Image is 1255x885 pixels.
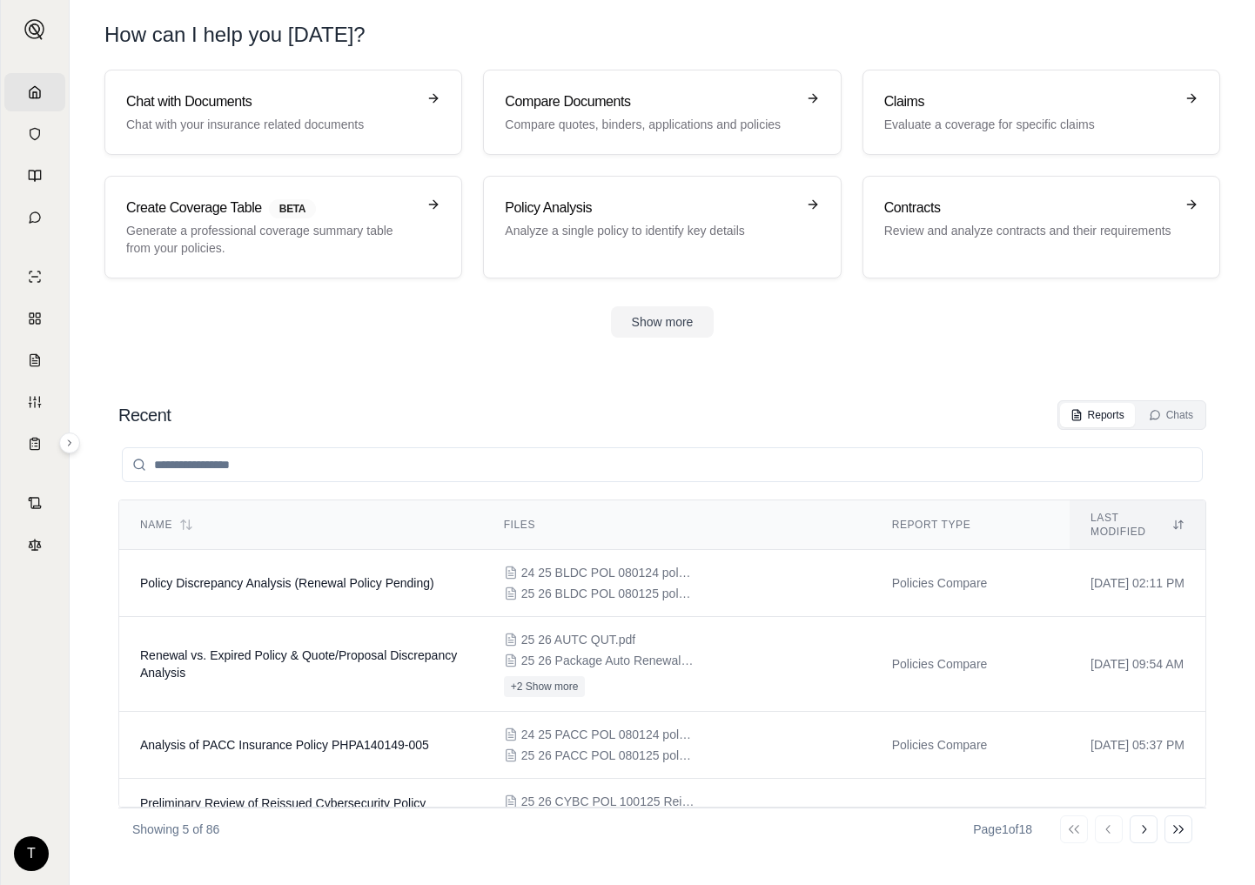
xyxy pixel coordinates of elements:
a: Prompt Library [4,157,65,195]
a: Compare DocumentsCompare quotes, binders, applications and policies [483,70,841,155]
h3: Claims [884,91,1174,112]
span: 24 25 PACC POL 080124 pol#PHPA140149-005.pdf [521,726,695,743]
a: Claim Coverage [4,341,65,379]
h2: Recent [118,403,171,427]
h1: How can I help you [DATE]? [104,21,366,49]
button: Reports [1060,403,1135,427]
p: Generate a professional coverage summary table from your policies. [126,222,416,257]
td: Policies Compare [871,550,1070,617]
p: Evaluate a coverage for specific claims [884,116,1174,133]
a: ClaimsEvaluate a coverage for specific claims [862,70,1220,155]
p: Review and analyze contracts and their requirements [884,222,1174,239]
div: Chats [1149,408,1193,422]
a: Chat with DocumentsChat with your insurance related documents [104,70,462,155]
span: 25 26 BLDC POL 080125 pol#CIM 5487740-15.pdf [521,585,695,602]
span: Analysis of PACC Insurance Policy PHPA140149-005 [140,738,429,752]
td: Policies Compare [871,712,1070,779]
button: Show more [611,306,715,338]
button: Expand sidebar [17,12,52,47]
div: Reports [1070,408,1124,422]
h3: Chat with Documents [126,91,416,112]
td: [DATE] 09:54 AM [1070,617,1205,712]
span: Policy Discrepancy Analysis (Renewal Policy Pending) [140,576,434,590]
span: 25 26 PACC POL 080125 pol#PHPA140149-006.pdf [521,747,695,764]
span: Preliminary Review of Reissued Cybersecurity Policy D94954484 and Comparison Requirements [140,796,426,828]
button: Expand sidebar [59,432,80,453]
button: Chats [1138,403,1204,427]
p: Showing 5 of 86 [132,821,219,838]
h3: Policy Analysis [505,198,795,218]
p: Chat with your insurance related documents [126,116,416,133]
div: Name [140,518,462,532]
div: T [14,836,49,871]
div: Last modified [1091,511,1185,539]
img: Expand sidebar [24,19,45,40]
p: Analyze a single policy to identify key details [505,222,795,239]
a: ContractsReview and analyze contracts and their requirements [862,176,1220,278]
a: Custom Report [4,383,65,421]
a: Contract Analysis [4,484,65,522]
div: Page 1 of 18 [973,821,1032,838]
td: [DATE] 02:11 PM [1070,550,1205,617]
td: Policies Compare [871,779,1070,846]
td: Policies Compare [871,617,1070,712]
th: Report Type [871,500,1070,550]
a: Coverage Table [4,425,65,463]
span: 25 26 Package Auto Renewal Proposal.pdf [521,652,695,669]
a: Policy AnalysisAnalyze a single policy to identify key details [483,176,841,278]
td: [DATE] 05:37 PM [1070,712,1205,779]
a: Chat [4,198,65,237]
span: Renewal vs. Expired Policy & Quote/Proposal Discrepancy Analysis [140,648,457,680]
a: Policy Comparisons [4,299,65,338]
button: +2 Show more [504,676,586,697]
span: 24 25 BLDC POL 080124 pol#CIM5487740-14.pdf [521,564,695,581]
h3: Contracts [884,198,1174,218]
a: Single Policy [4,258,65,296]
span: 25 26 AUTC QUT.pdf [521,631,636,648]
h3: Compare Documents [505,91,795,112]
td: [DATE] 04:43 PM [1070,779,1205,846]
p: Compare quotes, binders, applications and policies [505,116,795,133]
h3: Create Coverage Table [126,198,416,218]
a: Create Coverage TableBETAGenerate a professional coverage summary table from your policies. [104,176,462,278]
a: Documents Vault [4,115,65,153]
a: Home [4,73,65,111]
span: 25 26 CYBC POL 100125 Reissued pol#D94954484.pdf [521,793,695,810]
span: BETA [269,199,316,218]
a: Legal Search Engine [4,526,65,564]
th: Files [483,500,871,550]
